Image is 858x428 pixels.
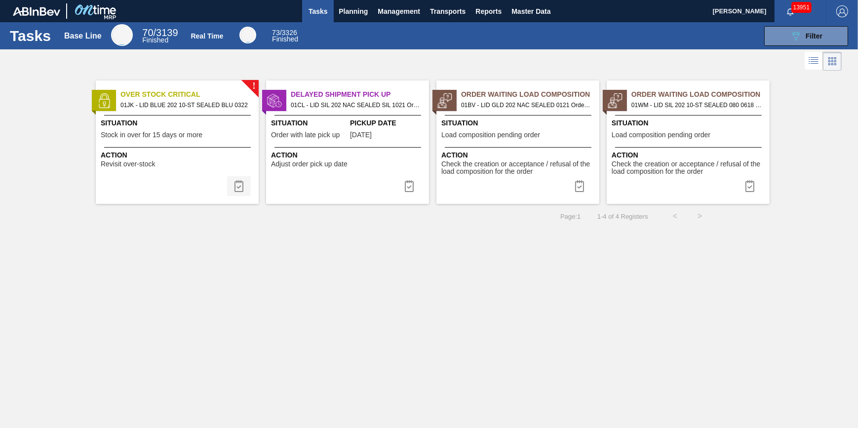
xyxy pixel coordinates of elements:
button: < [663,204,688,229]
div: Real Time [239,27,256,43]
span: 09/15/2025 [350,131,372,139]
div: Base Line [111,24,133,46]
span: / 3326 [272,29,297,37]
button: icon-task complete [738,176,762,196]
span: Tasks [307,5,329,17]
img: icon-task complete [574,180,585,192]
span: Management [378,5,420,17]
span: / 3139 [142,27,178,38]
div: Complete task: 6932067 [568,176,591,196]
span: Over Stock Critical [120,89,259,100]
span: 1 - 4 of 4 Registers [595,213,648,220]
img: TNhmsLtSVTkK8tSr43FrP2fwEKptu5GPRR3wAAAABJRU5ErkJggg== [13,7,60,16]
span: Finished [272,35,298,43]
span: 73 [272,29,280,37]
span: Action [612,150,767,160]
span: Action [271,150,427,160]
span: Page : 1 [560,213,581,220]
span: Revisit over-stock [101,160,155,168]
span: Adjust order pick up date [271,160,348,168]
img: icon-task complete [233,180,245,192]
button: > [688,204,712,229]
div: Complete task: 6931339 [397,176,421,196]
span: Check the creation or acceptance / refusal of the load composition for the order [441,160,597,176]
span: Action [441,150,597,160]
img: icon-task complete [403,180,415,192]
span: Action [101,150,256,160]
div: Real Time [272,30,298,42]
div: List Vision [805,52,823,71]
div: Real Time [191,32,224,40]
span: Transports [430,5,466,17]
span: Order Waiting Load Composition [631,89,770,100]
span: Order with late pick up [271,131,340,139]
h1: Tasks [10,30,51,41]
span: Delayed Shipment Pick Up [291,89,429,100]
span: ! [252,82,255,90]
div: Base Line [142,29,178,43]
span: Situation [441,118,597,128]
div: Base Line [64,32,102,40]
span: Check the creation or acceptance / refusal of the load composition for the order [612,160,767,176]
button: icon-task complete [227,176,251,196]
img: Logout [836,5,848,17]
img: status [437,93,452,108]
img: status [97,93,112,108]
button: Filter [764,26,848,46]
span: Pickup Date [350,118,427,128]
span: Master Data [511,5,550,17]
span: Load composition pending order [441,131,540,139]
span: Planning [339,5,368,17]
button: icon-task complete [568,176,591,196]
div: Complete task: 6934644 [227,176,251,196]
span: Situation [612,118,767,128]
span: 01BV - LID GLD 202 NAC SEALED 0121 Order - 777396 [461,100,591,111]
span: Situation [271,118,348,128]
div: Complete task: 6933403 [738,176,762,196]
span: Stock in over for 15 days or more [101,131,202,139]
span: Load composition pending order [612,131,710,139]
span: 01WM - LID SIL 202 10-ST SEALED 080 0618 ULT 06 Order - 787667 [631,100,762,111]
img: status [267,93,282,108]
span: Order Waiting Load Composition [461,89,599,100]
span: Reports [475,5,502,17]
button: icon-task complete [397,176,421,196]
img: status [608,93,623,108]
span: 13951 [791,2,812,13]
span: Filter [806,32,822,40]
span: Finished [142,36,168,44]
img: icon-task complete [744,180,756,192]
div: Card Vision [823,52,842,71]
button: Notifications [775,4,806,18]
span: 70 [142,27,153,38]
span: 01JK - LID BLUE 202 10-ST SEALED BLU 0322 [120,100,251,111]
span: 01CL - LID SIL 202 NAC SEALED SIL 1021 Order - 782248 [291,100,421,111]
span: Situation [101,118,256,128]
